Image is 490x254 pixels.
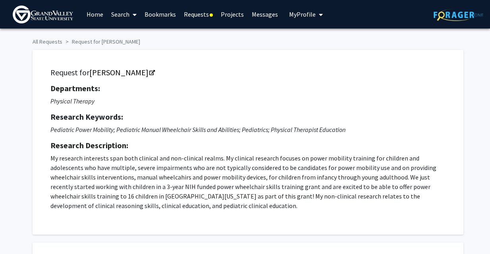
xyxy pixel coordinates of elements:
[50,126,345,134] i: Pediatric Power Mobility; Pediatric Manual Wheelchair Skills and Abilities; Pediatrics; Physical ...
[248,0,282,28] a: Messages
[50,83,100,93] strong: Departments:
[89,67,154,77] a: Opens in a new tab
[62,38,140,46] li: Request for [PERSON_NAME]
[107,0,141,28] a: Search
[50,140,128,150] strong: Research Description:
[33,34,457,46] ol: breadcrumb
[217,0,248,28] a: Projects
[13,6,73,23] img: Grand Valley State University Logo
[141,0,180,28] a: Bookmarks
[289,10,316,18] span: My Profile
[6,218,34,248] iframe: Chat
[50,112,123,122] strong: Research Keywords:
[434,9,483,21] img: ForagerOne Logo
[50,153,446,210] p: My research interests span both clinical and non-clinical realms. My clinical research focuses on...
[33,38,62,45] a: All Requests
[50,97,95,105] i: Physical Therapy
[83,0,107,28] a: Home
[50,68,446,77] h5: Request for
[180,0,217,28] a: Requests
